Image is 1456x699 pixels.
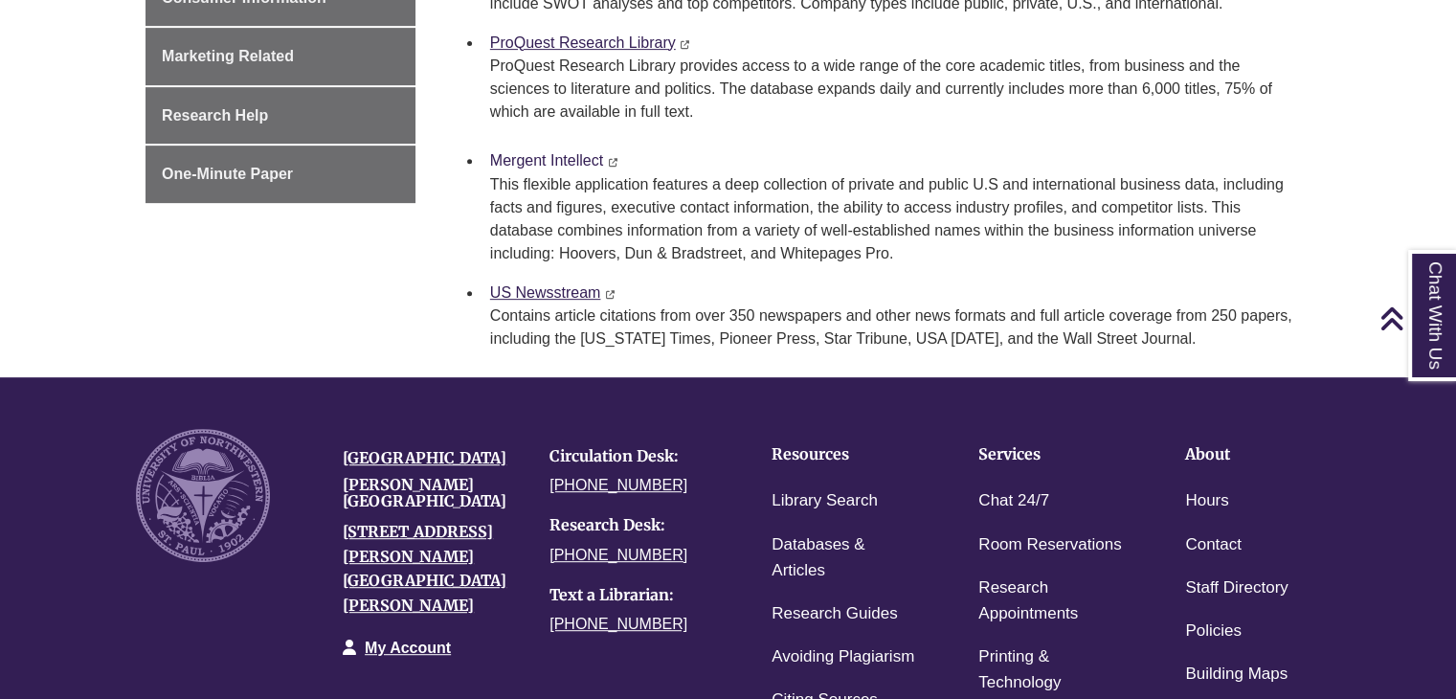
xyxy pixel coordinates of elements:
[1185,618,1242,645] a: Policies
[978,487,1049,515] a: Chat 24/7
[490,152,603,169] a: Mergent Intellect
[549,477,687,493] a: [PHONE_NUMBER]
[605,290,616,299] i: This link opens in a new window
[772,446,919,463] h4: Resources
[146,87,415,145] a: Research Help
[343,448,506,467] a: [GEOGRAPHIC_DATA]
[772,531,919,585] a: Databases & Articles
[490,173,1295,265] div: This flexible application features a deep collection of private and public U.S and international ...
[490,55,1295,124] p: ProQuest Research Library provides access to a wide range of the core academic titles, from busin...
[549,547,687,563] a: [PHONE_NUMBER]
[549,616,687,632] a: [PHONE_NUMBER]
[1185,661,1288,688] a: Building Maps
[1379,305,1451,331] a: Back to Top
[608,158,618,167] i: This link opens in a new window
[772,487,878,515] a: Library Search
[772,643,914,671] a: Avoiding Plagiarism
[1185,575,1288,602] a: Staff Directory
[490,304,1295,350] div: Contains article citations from over 350 newspapers and other news formats and full article cover...
[162,166,293,182] span: One-Minute Paper
[490,284,601,301] a: US Newsstream
[978,446,1126,463] h4: Services
[136,429,270,563] img: UNW seal
[978,643,1126,697] a: Printing & Technology
[549,517,728,534] h4: Research Desk:
[1185,531,1242,559] a: Contact
[490,34,676,51] a: ProQuest Research Library
[146,146,415,203] a: One-Minute Paper
[343,477,521,510] h4: [PERSON_NAME][GEOGRAPHIC_DATA]
[680,40,690,49] i: This link opens in a new window
[343,522,506,615] a: [STREET_ADDRESS][PERSON_NAME][GEOGRAPHIC_DATA][PERSON_NAME]
[978,531,1121,559] a: Room Reservations
[549,587,728,604] h4: Text a Librarian:
[162,107,268,124] span: Research Help
[1185,446,1333,463] h4: About
[162,48,294,64] span: Marketing Related
[978,575,1126,628] a: Research Appointments
[549,448,728,465] h4: Circulation Desk:
[1185,487,1228,515] a: Hours
[146,28,415,85] a: Marketing Related
[772,600,897,628] a: Research Guides
[365,640,451,656] a: My Account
